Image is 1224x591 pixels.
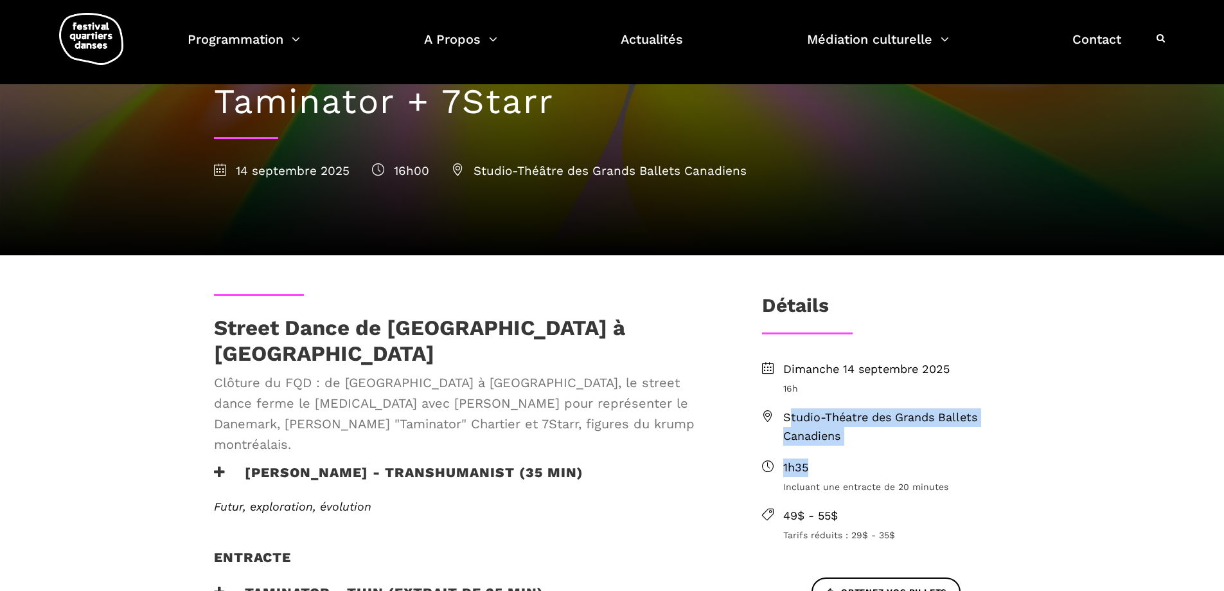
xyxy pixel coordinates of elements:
[783,528,1011,542] span: Tarifs réduits : 29$ - 35$
[59,13,123,65] img: logo-fqd-med
[783,507,1011,525] span: 49$ - 55$
[1072,28,1121,66] a: Contact
[214,549,291,581] h4: Entracte
[452,163,747,178] span: Studio-Théâtre des Grands Ballets Canadiens
[214,315,720,366] h1: Street Dance de [GEOGRAPHIC_DATA] à [GEOGRAPHIC_DATA]
[424,28,497,66] a: A Propos
[783,480,1011,494] span: Incluant une entracte de 20 minutes
[214,372,720,455] span: Clôture du FQD : de [GEOGRAPHIC_DATA] à [GEOGRAPHIC_DATA], le street dance ferme le [MEDICAL_DATA...
[372,163,429,178] span: 16h00
[807,28,949,66] a: Médiation culturelle
[621,28,683,66] a: Actualités
[214,500,371,513] span: Futur, exploration, évolution
[783,459,1011,477] span: 1h35
[783,408,1011,446] span: Studio-Théatre des Grands Ballets Canadiens
[214,464,583,496] h3: [PERSON_NAME] - TRANSHUMANIST (35 min)
[762,294,829,326] h3: Détails
[214,163,350,178] span: 14 septembre 2025
[783,360,1011,379] span: Dimanche 14 septembre 2025
[188,28,300,66] a: Programmation
[783,381,1011,396] span: 16h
